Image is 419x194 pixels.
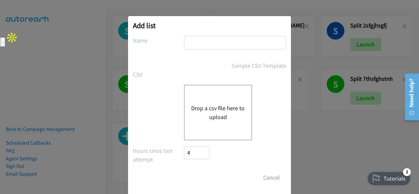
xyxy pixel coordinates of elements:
[133,146,184,164] label: Hours since last attempt
[231,61,286,70] a: Sample CSV Template
[133,70,184,79] label: CSV
[133,21,286,30] h2: Add list
[257,171,286,184] button: Cancel
[5,31,18,44] img: Apollo
[191,104,245,121] button: Drop a csv file here to upload
[364,166,414,189] iframe: Checklist
[400,71,419,123] iframe: Resource Center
